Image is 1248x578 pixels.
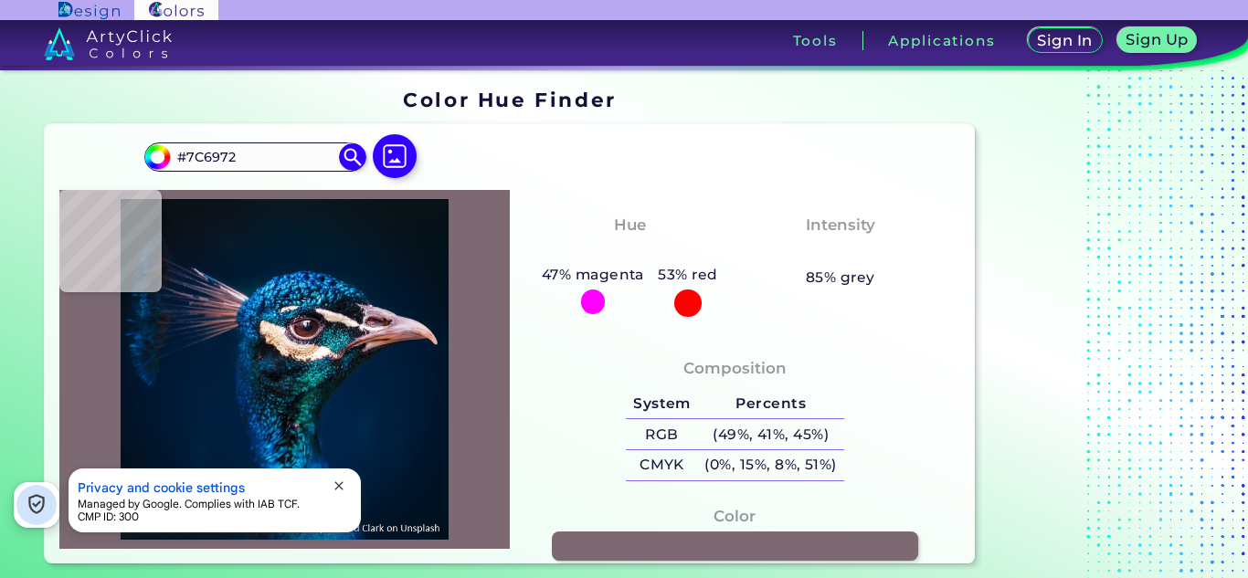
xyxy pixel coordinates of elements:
[1031,29,1099,52] a: Sign In
[814,241,866,263] h3: Pale
[698,419,844,449] h5: (49%, 41%, 45%)
[565,241,695,263] h3: Magenta-Red
[58,2,120,19] img: ArtyClick Design logo
[714,503,756,530] h4: Color
[626,450,697,480] h5: CMYK
[806,266,875,289] h5: 85% grey
[626,389,697,419] h5: System
[1121,29,1193,52] a: Sign Up
[982,81,1211,571] iframe: Advertisement
[683,355,787,382] h4: Composition
[614,212,646,238] h4: Hue
[888,34,995,47] h3: Applications
[373,134,417,178] img: icon picture
[651,263,725,287] h5: 53% red
[171,145,341,170] input: type color..
[1040,34,1089,47] h5: Sign In
[626,419,697,449] h5: RGB
[44,27,173,60] img: logo_artyclick_colors_white.svg
[1129,33,1186,47] h5: Sign Up
[806,212,875,238] h4: Intensity
[698,389,844,419] h5: Percents
[403,86,616,113] h1: Color Hue Finder
[534,263,651,287] h5: 47% magenta
[793,34,838,47] h3: Tools
[698,450,844,480] h5: (0%, 15%, 8%, 51%)
[339,143,366,171] img: icon search
[69,199,501,540] img: img_pavlin.jpg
